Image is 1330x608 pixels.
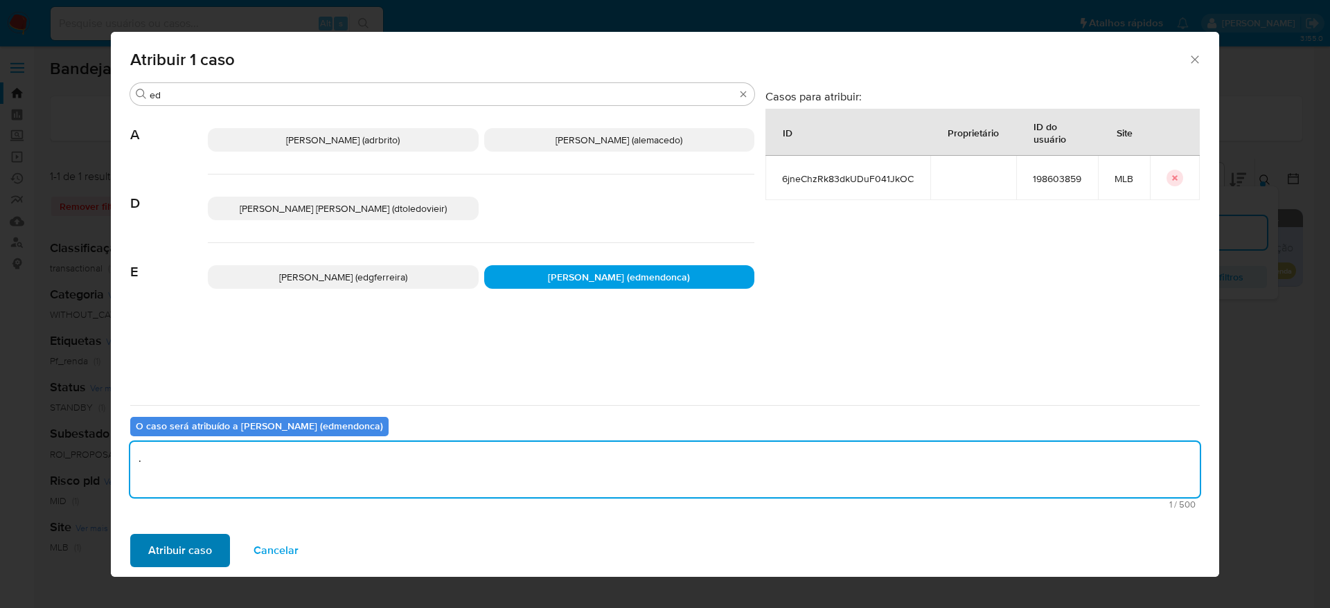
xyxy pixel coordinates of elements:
[208,197,479,220] div: [PERSON_NAME] [PERSON_NAME] (dtoledovieir)
[286,133,400,147] span: [PERSON_NAME] (adrbrito)
[1167,170,1183,186] button: icon-button
[1188,53,1200,65] button: Fechar a janela
[130,106,208,143] span: A
[766,116,809,149] div: ID
[208,265,479,289] div: [PERSON_NAME] (edgferreira)
[130,175,208,212] span: D
[1115,172,1133,185] span: MLB
[765,89,1200,103] h3: Casos para atribuir:
[130,51,1188,68] span: Atribuir 1 caso
[208,128,479,152] div: [PERSON_NAME] (adrbrito)
[254,535,299,566] span: Cancelar
[1100,116,1149,149] div: Site
[1017,109,1097,155] div: ID do usuário
[556,133,682,147] span: [PERSON_NAME] (alemacedo)
[484,265,755,289] div: [PERSON_NAME] (edmendonca)
[136,89,147,100] button: Procurar
[136,419,383,433] b: O caso será atribuído a [PERSON_NAME] (edmendonca)
[738,89,749,100] button: Apagar busca
[134,500,1196,509] span: Máximo de 500 caracteres
[111,32,1219,577] div: assign-modal
[484,128,755,152] div: [PERSON_NAME] (alemacedo)
[130,534,230,567] button: Atribuir caso
[931,116,1016,149] div: Proprietário
[130,243,208,280] span: E
[240,202,447,215] span: [PERSON_NAME] [PERSON_NAME] (dtoledovieir)
[150,89,735,101] input: Analista de pesquisa
[130,442,1200,497] textarea: .
[548,270,690,284] span: [PERSON_NAME] (edmendonca)
[236,534,317,567] button: Cancelar
[148,535,212,566] span: Atribuir caso
[279,270,407,284] span: [PERSON_NAME] (edgferreira)
[1033,172,1081,185] span: 198603859
[782,172,914,185] span: 6jneChzRk83dkUDuF041JkOC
